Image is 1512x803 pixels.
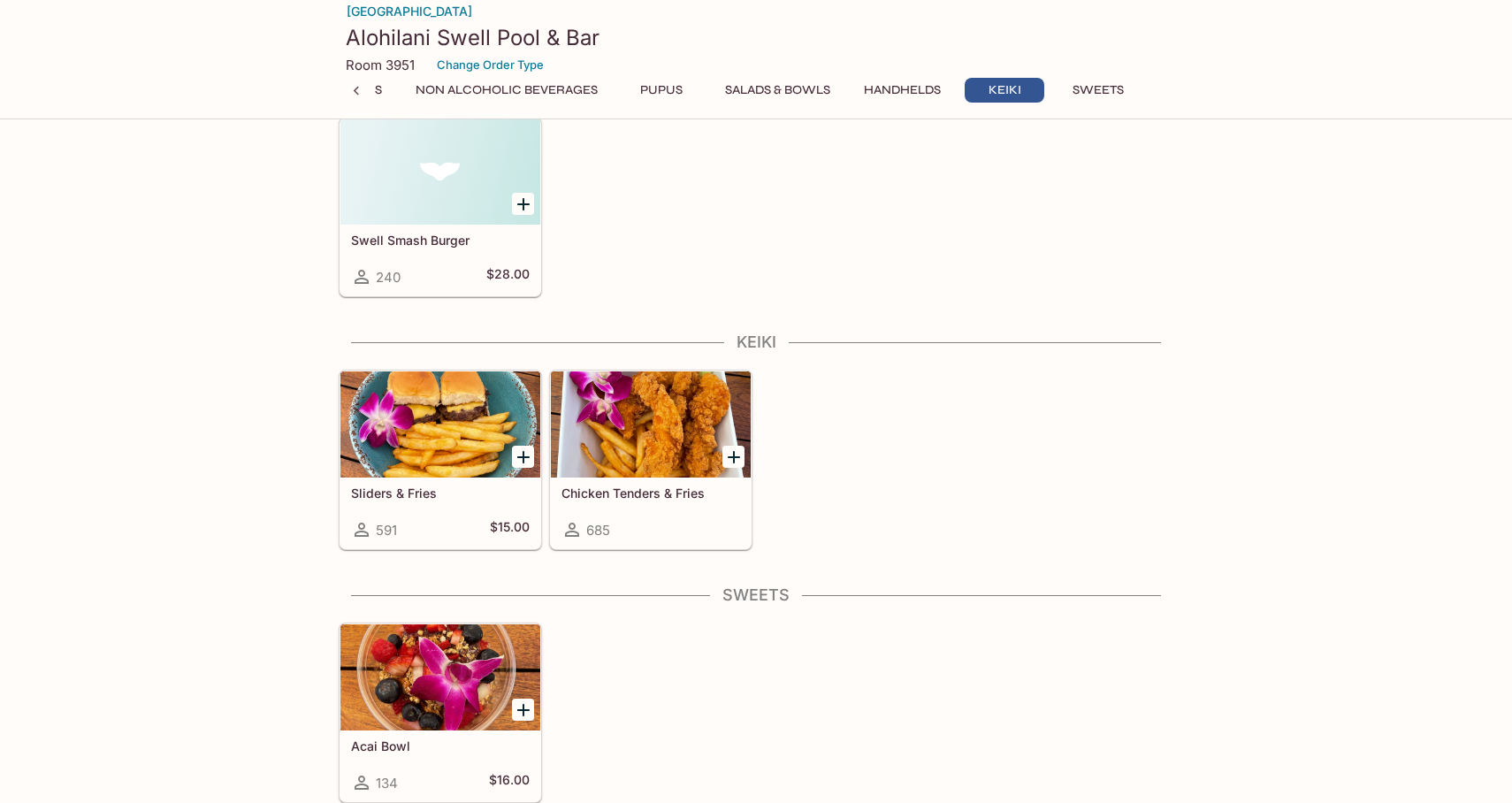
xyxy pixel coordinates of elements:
[965,78,1044,103] button: Keiki
[340,119,540,225] div: Swell Smash Burger
[340,624,540,730] div: Acai Bowl
[561,486,740,501] h5: Chicken Tenders & Fries
[376,775,398,792] span: 134
[586,522,610,539] span: 685
[339,585,1173,605] h4: Sweets
[340,371,541,549] a: Sliders & Fries591$15.00
[376,269,401,286] span: 240
[1058,78,1138,103] button: Sweets
[346,24,1166,51] h3: Alohilani Swell Pool & Bar
[854,78,951,103] button: Handhelds
[340,118,541,296] a: Swell Smash Burger240$28.00
[429,51,552,79] button: Change Order Type
[551,371,751,478] div: Chicken Tenders & Fries
[490,519,530,540] h5: $15.00
[340,623,541,802] a: Acai Bowl134$16.00
[351,233,530,248] h5: Swell Smash Burger
[622,78,701,103] button: Pupus
[340,371,540,478] div: Sliders & Fries
[351,738,530,753] h5: Acai Bowl
[376,522,397,539] span: 591
[512,699,534,721] button: Add Acai Bowl
[406,78,607,103] button: Non Alcoholic Beverages
[489,772,530,793] h5: $16.00
[346,57,415,73] p: Room 3951
[351,486,530,501] h5: Sliders & Fries
[715,78,840,103] button: Salads & Bowls
[722,446,745,468] button: Add Chicken Tenders & Fries
[550,371,752,549] a: Chicken Tenders & Fries685
[486,266,530,287] h5: $28.00
[512,446,534,468] button: Add Sliders & Fries
[339,333,1173,352] h4: Keiki
[512,193,534,215] button: Add Swell Smash Burger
